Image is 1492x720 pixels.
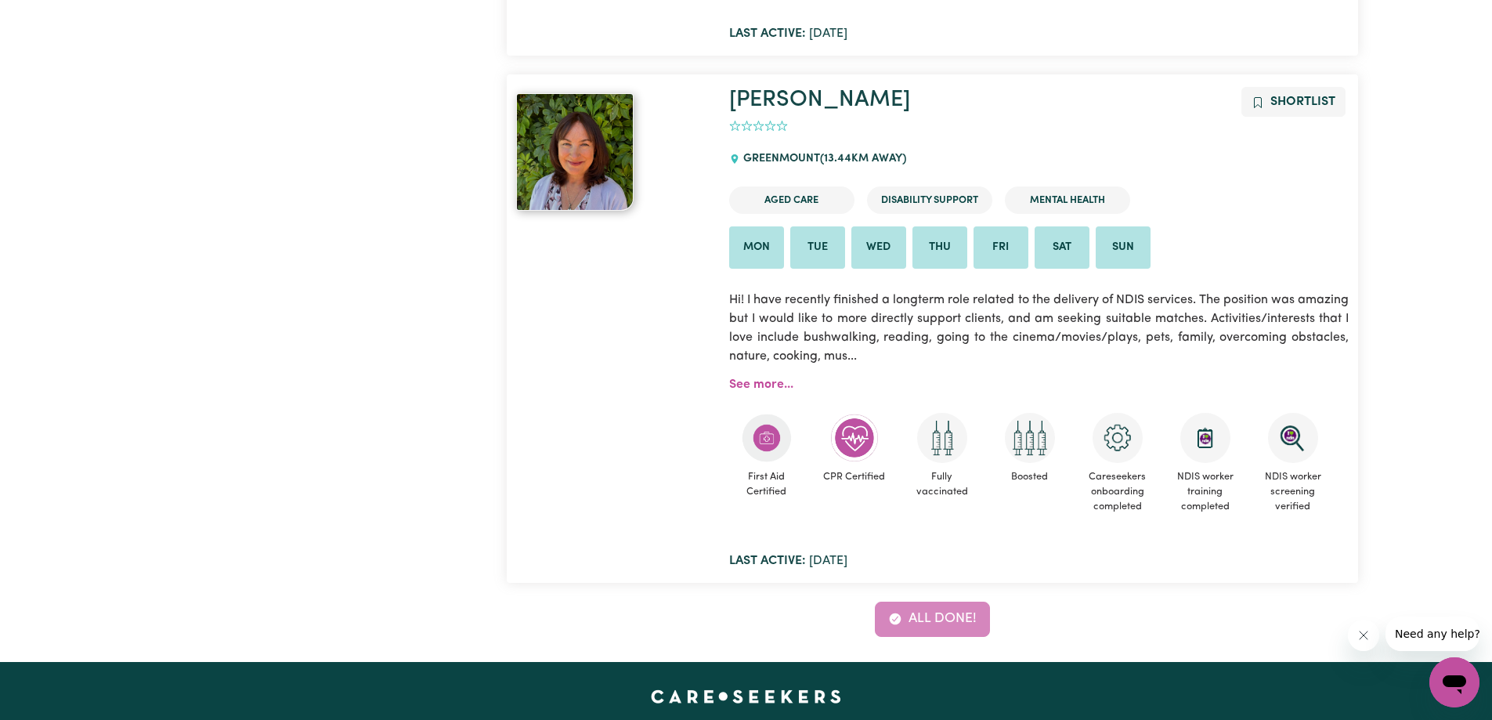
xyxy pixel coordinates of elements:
[1270,96,1335,108] span: Shortlist
[917,413,967,463] img: Care and support worker has received 2 doses of COVID-19 vaccine
[1005,186,1130,214] li: Mental Health
[729,555,806,567] b: Last active:
[729,27,806,40] b: Last active:
[729,226,784,269] li: Available on Mon
[729,281,1349,375] p: Hi! I have recently finished a longterm role related to the delivery of NDIS services. The positi...
[817,463,892,490] span: CPR Certified
[1168,463,1243,521] span: NDIS worker training completed
[1255,463,1331,521] span: NDIS worker screening verified
[820,153,906,165] span: ( 13.44 km away)
[729,463,804,505] span: First Aid Certified
[1268,413,1318,463] img: NDIS Worker Screening Verified
[867,186,992,214] li: Disability Support
[729,378,793,391] a: See more...
[992,463,1068,490] span: Boosted
[516,93,634,211] img: View Dee's profile
[729,118,788,136] div: add rating by typing an integer from 0 to 5 or pressing arrow keys
[1005,413,1055,463] img: Care and support worker has received booster dose of COVID-19 vaccination
[1241,87,1346,117] button: Add to shortlist
[516,93,710,211] a: Dee
[9,11,95,24] span: Need any help?
[974,226,1028,269] li: Available on Fri
[829,413,880,463] img: Care and support worker has completed CPR Certification
[1093,413,1143,463] img: CS Academy: Careseekers Onboarding course completed
[1348,620,1379,651] iframe: Close message
[1080,463,1155,521] span: Careseekers onboarding completed
[729,186,854,214] li: Aged Care
[742,413,792,463] img: Care and support worker has completed First Aid Certification
[1180,413,1230,463] img: CS Academy: Introduction to NDIS Worker Training course completed
[729,27,847,40] span: [DATE]
[851,226,906,269] li: Available on Wed
[905,463,980,505] span: Fully vaccinated
[729,89,910,111] a: [PERSON_NAME]
[1385,617,1479,651] iframe: Message from company
[651,690,841,703] a: Careseekers home page
[912,226,967,269] li: Available on Thu
[790,226,845,269] li: Available on Tue
[1429,657,1479,707] iframe: Button to launch messaging window
[1096,226,1151,269] li: Available on Sun
[729,555,847,567] span: [DATE]
[729,138,916,180] div: GREENMOUNT
[1035,226,1089,269] li: Available on Sat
